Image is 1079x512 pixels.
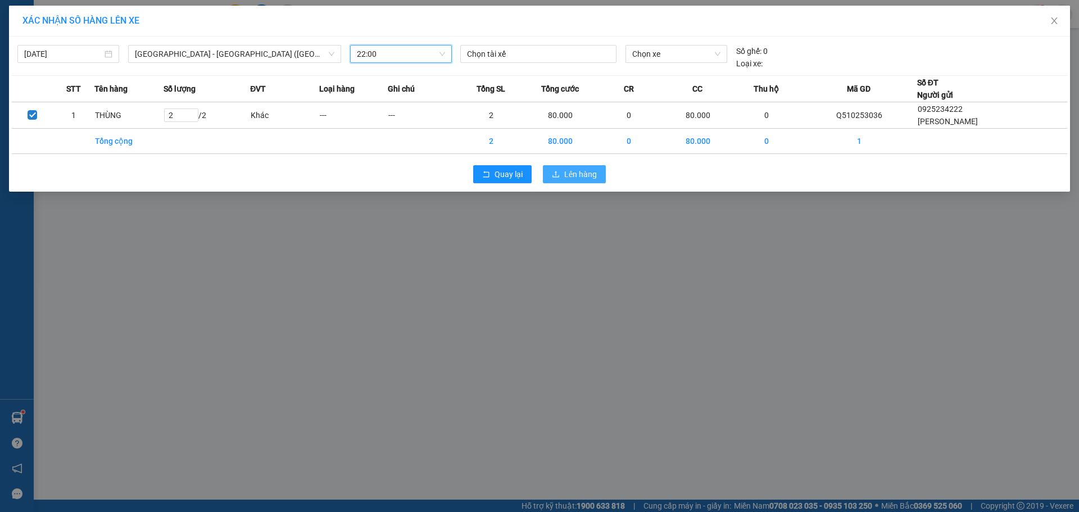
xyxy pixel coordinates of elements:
[96,11,123,22] span: Nhận:
[736,57,763,70] span: Loại xe:
[135,46,334,62] span: Sài Gòn - Nha Trang (Hàng hóa)
[495,168,523,180] span: Quay lại
[22,15,139,26] span: XÁC NHẬN SỐ HÀNG LÊN XE
[10,37,88,52] div: 0398612421
[319,83,355,95] span: Loại hàng
[24,48,102,60] input: 14/10/2025
[754,83,779,95] span: Thu hộ
[357,46,445,62] span: 22:00
[10,10,88,23] div: Quận 5
[319,102,388,129] td: ---
[1039,6,1070,37] button: Close
[10,23,88,37] div: YẾN
[473,165,532,183] button: rollbackQuay lại
[164,83,196,95] span: Số lượng
[664,129,733,154] td: 80.000
[552,170,560,179] span: upload
[250,102,319,129] td: Khác
[53,102,95,129] td: 1
[164,102,250,129] td: / 2
[94,102,164,129] td: THÙNG
[457,129,526,154] td: 2
[94,73,135,84] span: Chưa thu
[477,83,505,95] span: Tổng SL
[732,102,801,129] td: 0
[801,102,917,129] td: Q510253036
[457,102,526,129] td: 2
[732,129,801,154] td: 0
[692,83,702,95] span: CC
[918,117,978,126] span: [PERSON_NAME]
[736,45,761,57] span: Số ghế:
[624,83,634,95] span: CR
[564,168,597,180] span: Lên hàng
[543,165,606,183] button: uploadLên hàng
[10,11,27,22] span: Gửi:
[96,50,210,66] div: 0847010896
[541,83,579,95] span: Tổng cước
[250,83,266,95] span: ĐVT
[94,129,164,154] td: Tổng cộng
[328,51,335,57] span: down
[482,170,490,179] span: rollback
[525,102,595,129] td: 80.000
[96,10,210,37] div: VP hàng [GEOGRAPHIC_DATA]
[94,83,128,95] span: Tên hàng
[1050,16,1059,25] span: close
[525,129,595,154] td: 80.000
[917,76,953,101] div: Số ĐT Người gửi
[595,129,664,154] td: 0
[595,102,664,129] td: 0
[664,102,733,129] td: 80.000
[736,45,768,57] div: 0
[388,83,415,95] span: Ghi chú
[388,102,457,129] td: ---
[66,83,81,95] span: STT
[918,105,963,114] span: 0925234222
[96,37,210,50] div: VĂN THÀNH
[801,129,917,154] td: 1
[632,46,720,62] span: Chọn xe
[847,83,871,95] span: Mã GD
